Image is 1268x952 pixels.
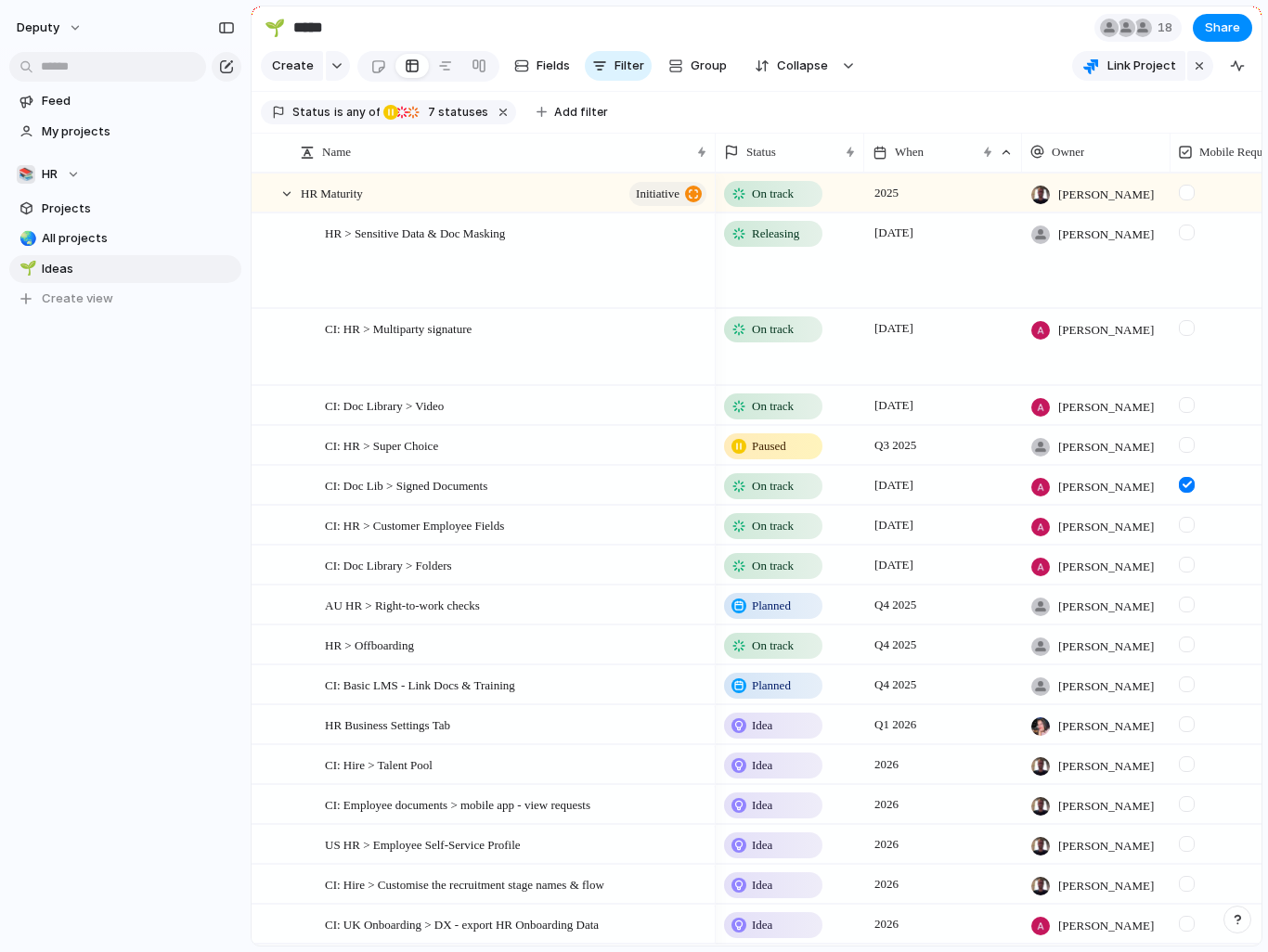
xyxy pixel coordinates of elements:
[9,225,241,252] a: 🌏All projects
[1058,877,1154,895] span: [PERSON_NAME]
[1058,637,1154,656] span: [PERSON_NAME]
[870,514,918,536] span: [DATE]
[19,228,32,250] div: 🌏
[752,557,794,575] span: On track
[752,397,794,416] span: On track
[1058,321,1154,340] span: [PERSON_NAME]
[1058,398,1154,417] span: [PERSON_NAME]
[325,753,433,775] span: CI: Hire > Talent Pool
[334,104,343,121] span: is
[752,225,799,243] span: Releasing
[752,716,772,735] span: Idea
[1107,57,1176,75] span: Link Project
[870,474,918,496] span: [DATE]
[752,876,772,894] span: Idea
[752,597,791,615] span: Planned
[42,122,235,141] span: My projects
[1052,143,1084,161] span: Owner
[265,15,285,40] div: 🌱
[752,517,794,535] span: On track
[325,394,444,416] span: CI: Doc Library > Video
[17,165,35,184] div: 📚
[870,434,921,457] span: Q3 2025
[870,554,918,576] span: [DATE]
[870,182,903,204] span: 2025
[42,260,235,278] span: Ideas
[870,634,921,656] span: Q4 2025
[1058,837,1154,856] span: [PERSON_NAME]
[752,185,794,203] span: On track
[382,102,492,122] button: 7 statuses
[260,13,290,43] button: 🌱
[746,143,776,161] span: Status
[42,229,235,248] span: All projects
[752,676,791,695] span: Planned
[9,161,241,188] button: 📚HR
[1193,14,1252,42] button: Share
[752,437,786,456] span: Paused
[17,229,35,248] button: 🌏
[42,92,235,110] span: Feed
[870,833,903,856] span: 2026
[301,182,363,203] span: HR Maturity
[422,104,488,121] span: statuses
[752,756,772,775] span: Idea
[330,102,383,122] button: isany of
[870,674,921,696] span: Q4 2025
[9,87,241,115] a: Feed
[17,19,59,37] span: deputy
[870,222,918,244] span: [DATE]
[42,289,113,308] span: Create view
[752,796,772,815] span: Idea
[8,13,92,43] button: deputy
[42,199,235,218] span: Projects
[870,394,918,417] span: [DATE]
[1058,717,1154,736] span: [PERSON_NAME]
[554,104,608,121] span: Add filter
[261,51,323,81] button: Create
[752,637,794,655] span: On track
[325,873,604,894] span: CI: Hire > Customise the recruitment stage names & flow
[1058,677,1154,696] span: [PERSON_NAME]
[272,57,314,75] span: Create
[325,634,414,655] span: HR > Offboarding
[636,181,679,207] span: initiative
[752,477,794,495] span: On track
[752,320,794,339] span: On track
[537,57,570,75] span: Fields
[895,143,924,161] span: When
[525,99,619,125] button: Add filter
[9,285,241,313] button: Create view
[744,51,837,81] button: Collapse
[9,255,241,283] a: 🌱Ideas
[422,105,438,119] span: 7
[870,793,903,816] span: 2026
[325,674,515,695] span: CI: Basic LMS - Link Docs & Training
[870,317,918,340] span: [DATE]
[325,554,452,575] span: CI: Doc Library > Folders
[777,57,828,75] span: Collapse
[325,514,504,535] span: CI: HR > Customer Employee Fields
[585,51,652,81] button: Filter
[325,913,599,934] span: CI: UK Onboarding > DX - export HR Onboarding Data
[1058,478,1154,496] span: [PERSON_NAME]
[42,165,58,184] span: HR
[1058,438,1154,457] span: [PERSON_NAME]
[17,260,35,278] button: 🌱
[1058,797,1154,816] span: [PERSON_NAME]
[1058,757,1154,776] span: [PERSON_NAME]
[870,913,903,935] span: 2026
[1058,518,1154,536] span: [PERSON_NAME]
[870,594,921,616] span: Q4 2025
[292,104,330,121] span: Status
[343,104,380,121] span: any of
[9,195,241,223] a: Projects
[1058,598,1154,616] span: [PERSON_NAME]
[870,873,903,895] span: 2026
[1058,186,1154,204] span: [PERSON_NAME]
[19,258,32,279] div: 🌱
[325,714,450,735] span: HR Business Settings Tab
[325,317,472,339] span: CI: HR > Multiparty signature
